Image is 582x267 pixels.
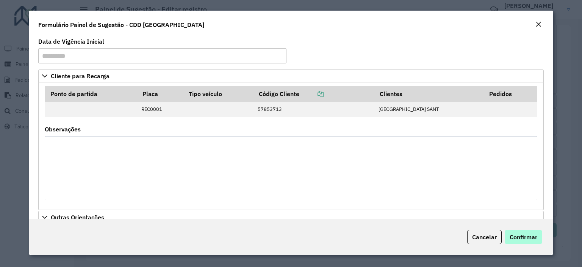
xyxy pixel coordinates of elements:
span: Cliente para Recarga [51,73,110,79]
span: Confirmar [510,233,537,241]
th: Ponto de partida [45,86,137,102]
button: Close [533,20,544,30]
span: Outras Orientações [51,214,104,220]
a: Outras Orientações [38,211,544,224]
td: [GEOGRAPHIC_DATA] SANT [374,102,484,117]
th: Clientes [374,86,484,102]
button: Confirmar [505,230,542,244]
th: Código Cliente [254,86,375,102]
button: Cancelar [467,230,502,244]
h4: Formulário Painel de Sugestão - CDD [GEOGRAPHIC_DATA] [38,20,204,29]
th: Tipo veículo [183,86,253,102]
span: Cancelar [472,233,497,241]
label: Observações [45,125,81,134]
a: Copiar [299,90,324,98]
label: Data de Vigência Inicial [38,37,104,46]
th: Placa [137,86,183,102]
em: Fechar [535,21,541,27]
th: Pedidos [484,86,537,102]
td: REC0001 [137,102,183,117]
a: Cliente para Recarga [38,70,544,82]
td: 57853713 [254,102,375,117]
div: Cliente para Recarga [38,82,544,210]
